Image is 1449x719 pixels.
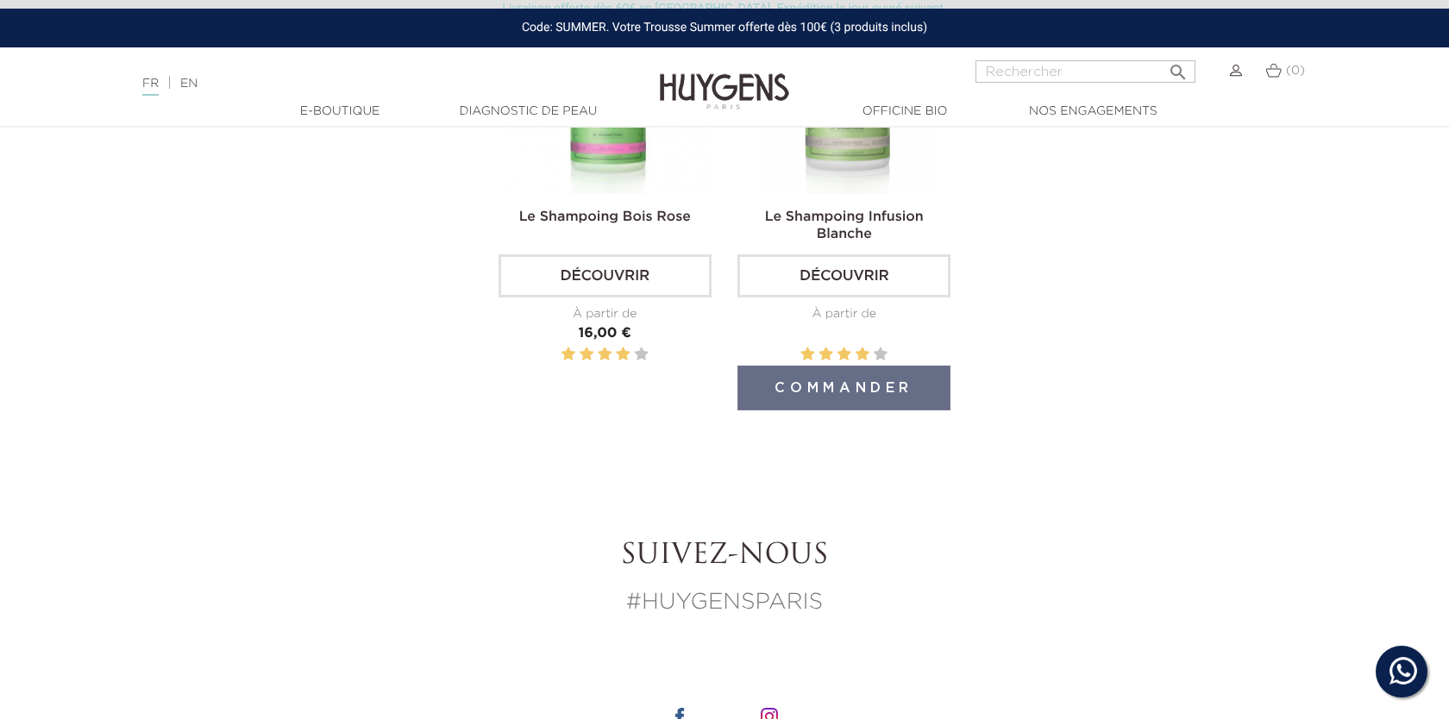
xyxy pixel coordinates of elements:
label: 1 [800,344,814,366]
a: Diagnostic de peau [442,103,614,121]
i:  [1168,57,1189,78]
input: Rechercher [975,60,1195,83]
a: Le Shampoing Bois Rose [519,210,691,224]
button:  [1163,55,1194,78]
label: 2 [819,344,832,366]
label: 3 [598,344,612,366]
label: 1 [561,344,575,366]
button: Commander [737,366,950,410]
label: 4 [616,344,630,366]
span: 16,00 € [579,327,631,341]
p: #HUYGENSPARIS [246,586,1203,620]
label: 3 [837,344,851,366]
a: Découvrir [499,254,712,297]
a: Le Shampoing Infusion Blanche [765,210,924,241]
label: 5 [874,344,888,366]
a: FR [142,78,159,96]
a: Nos engagements [1007,103,1179,121]
div: | [134,73,591,94]
div: À partir de [499,305,712,323]
a: EN [180,78,198,90]
a: Découvrir [737,254,950,297]
div: À partir de [737,305,950,323]
label: 4 [856,344,869,366]
label: 2 [580,344,593,366]
label: 5 [634,344,648,366]
a: Officine Bio [819,103,991,121]
a: E-Boutique [254,103,426,121]
span: (0) [1286,65,1305,77]
h2: Suivez-nous [246,540,1203,572]
img: Huygens [660,46,789,112]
